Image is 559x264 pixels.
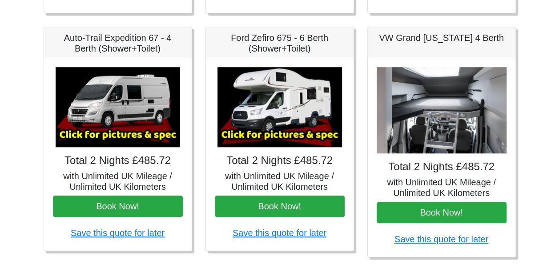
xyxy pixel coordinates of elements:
img: Ford Zefiro 675 - 6 Berth (Shower+Toilet) [217,67,342,147]
button: Book Now! [377,202,507,223]
h5: with Unlimited UK Mileage / Unlimited UK Kilometers [377,177,507,198]
a: Save this quote for later [394,234,488,244]
h5: Ford Zefiro 675 - 6 Berth (Shower+Toilet) [215,32,345,54]
img: VW Grand California 4 Berth [377,67,507,154]
h4: Total 2 Nights £485.72 [215,154,345,167]
h5: VW Grand [US_STATE] 4 Berth [377,32,507,43]
button: Book Now! [215,196,345,217]
button: Book Now! [53,196,183,217]
h5: with Unlimited UK Mileage / Unlimited UK Kilometers [53,171,183,192]
h4: Total 2 Nights £485.72 [377,160,507,173]
a: Save this quote for later [71,228,165,238]
h5: Auto-Trail Expedition 67 - 4 Berth (Shower+Toilet) [53,32,183,54]
a: Save this quote for later [233,228,326,238]
h4: Total 2 Nights £485.72 [53,154,183,167]
img: Auto-Trail Expedition 67 - 4 Berth (Shower+Toilet) [56,67,180,147]
h5: with Unlimited UK Mileage / Unlimited UK Kilometers [215,171,345,192]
